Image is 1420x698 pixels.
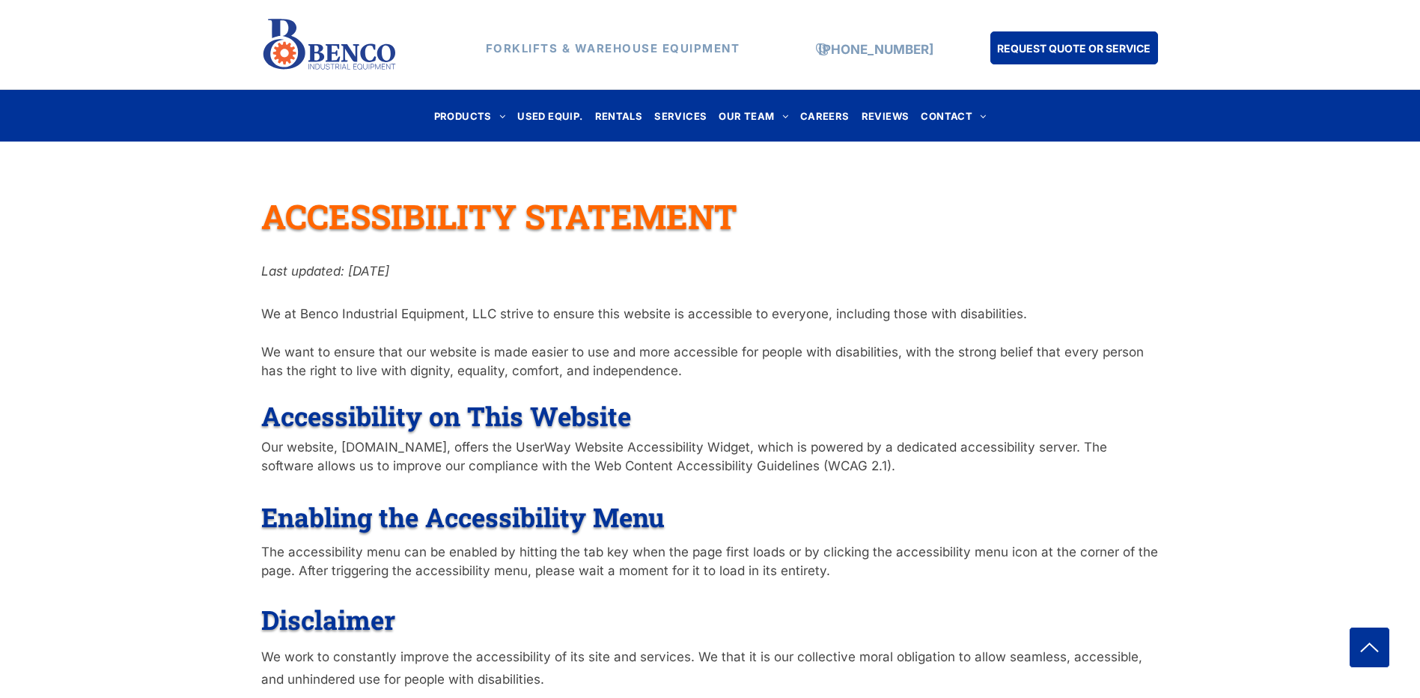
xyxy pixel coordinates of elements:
[589,106,649,126] a: RENTALS
[486,41,740,55] strong: FORKLIFTS & WAREHOUSE EQUIPMENT
[261,602,395,637] span: Disclaimer
[261,398,631,433] span: Accessibility on This Website
[261,500,665,534] span: Enabling the Accessibility Menu
[997,34,1151,62] span: REQUEST QUOTE OR SERVICE
[648,106,713,126] a: SERVICES
[511,106,588,126] a: USED EQUIP.
[856,106,915,126] a: REVIEWS
[261,649,1142,688] span: We work to constantly improve the accessibility of its site and services. We that it is our colle...
[794,106,856,126] a: CAREERS
[261,345,1144,379] span: We want to ensure that our website is made easier to use and more accessible for people with disa...
[915,106,992,126] a: CONTACT
[261,264,389,279] span: Last updated: [DATE]
[428,106,512,126] a: PRODUCTS
[713,106,794,126] a: OUR TEAM
[990,31,1158,64] a: REQUEST QUOTE OR SERVICE
[261,440,1107,474] span: Our website, [DOMAIN_NAME], offers the UserWay Website Accessibility Widget, which is powered by ...
[261,306,1027,321] span: We at Benco Industrial Equipment, LLC strive to ensure this website is accessible to everyone, in...
[261,194,737,238] span: ACCESSIBILITY STATEMENT
[818,42,933,57] a: [PHONE_NUMBER]
[261,544,1158,579] span: The accessibility menu can be enabled by hitting the tab key when the page first loads or by clic...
